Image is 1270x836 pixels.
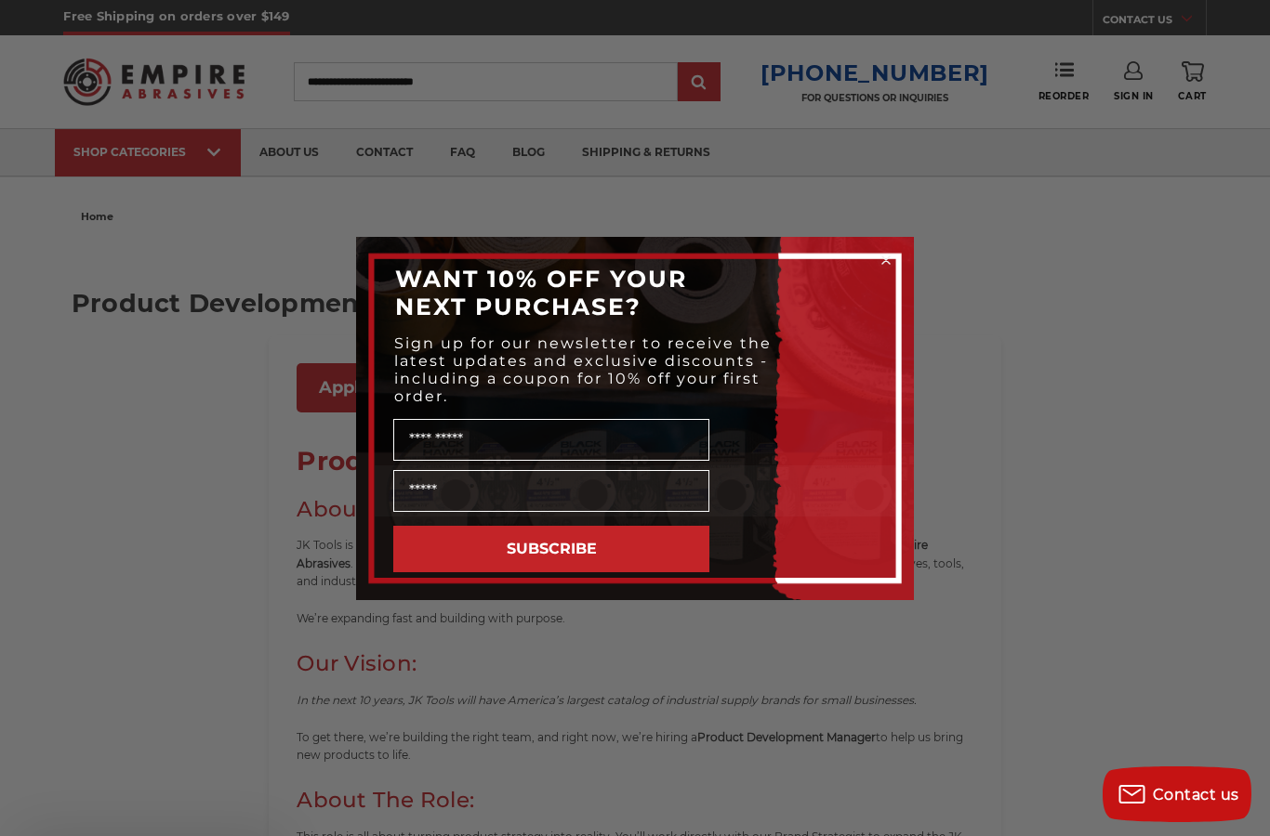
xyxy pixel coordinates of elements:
button: Contact us [1103,766,1251,822]
span: WANT 10% OFF YOUR NEXT PURCHASE? [395,265,687,320]
button: SUBSCRIBE [393,526,709,572]
input: Email [393,470,709,512]
span: Contact us [1153,786,1239,803]
span: Sign up for our newsletter to receive the latest updates and exclusive discounts - including a co... [394,334,772,405]
button: Close dialog [877,251,895,269]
